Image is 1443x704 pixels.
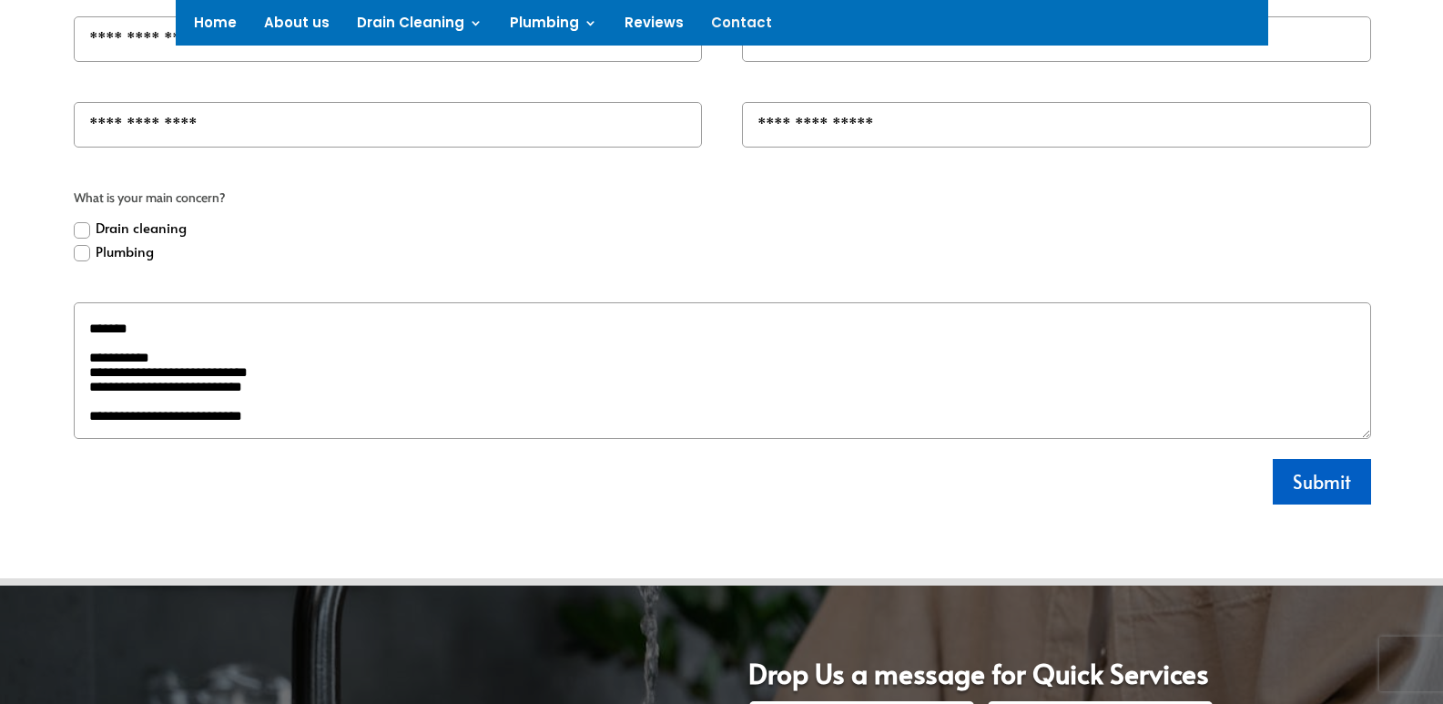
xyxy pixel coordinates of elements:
a: Contact [711,16,772,36]
a: Reviews [625,16,684,36]
a: Home [194,16,237,36]
a: About us [264,16,330,36]
a: Plumbing [510,16,597,36]
label: Drain cleaning [74,216,187,240]
label: Plumbing [74,240,154,263]
span: What is your main concern? [74,188,1371,209]
h1: Drop Us a message for Quick Services [748,659,1213,701]
a: Drain Cleaning [357,16,483,36]
button: Submit [1273,459,1371,505]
